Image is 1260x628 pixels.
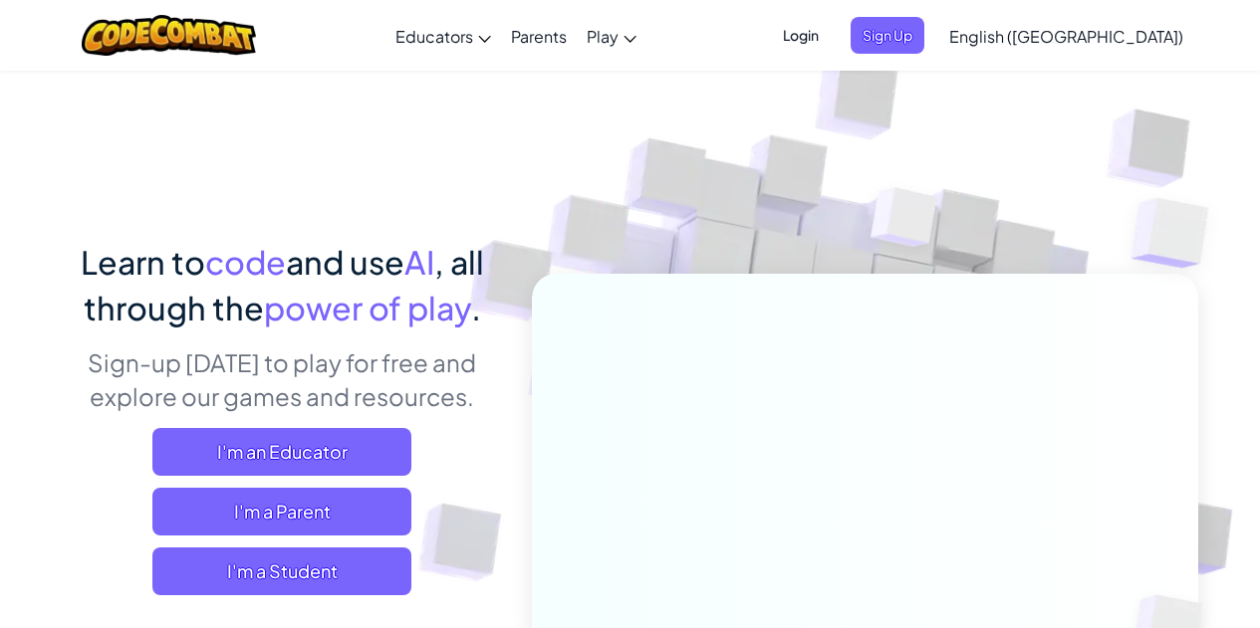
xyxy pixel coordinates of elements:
[152,488,411,535] a: I'm a Parent
[587,26,619,47] span: Play
[771,17,831,54] button: Login
[385,9,501,63] a: Educators
[63,345,502,413] p: Sign-up [DATE] to play for free and explore our games and resources.
[501,9,577,63] a: Parents
[152,547,411,595] button: I'm a Student
[404,242,434,282] span: AI
[81,242,205,282] span: Learn to
[851,17,924,54] button: Sign Up
[833,148,976,297] img: Overlap cubes
[264,288,471,327] span: power of play
[577,9,646,63] a: Play
[205,242,286,282] span: code
[471,288,481,327] span: .
[949,26,1183,47] span: English ([GEOGRAPHIC_DATA])
[395,26,473,47] span: Educators
[82,15,256,56] img: CodeCombat logo
[286,242,404,282] span: and use
[152,428,411,476] a: I'm an Educator
[939,9,1193,63] a: English ([GEOGRAPHIC_DATA])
